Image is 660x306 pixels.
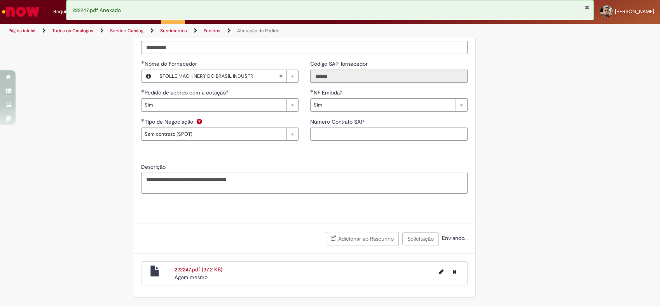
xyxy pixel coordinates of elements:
[155,70,298,82] a: Limpar campo Nome do Fornecedor
[52,28,93,34] a: Todos os Catálogos
[141,70,155,82] button: Nome do Fornecedor, Visualizar este registro STOLLE MACHINERY DO BRASIL INDUSTRI
[141,61,145,64] span: Obrigatório Preenchido
[237,28,279,34] a: Alteração de Pedido
[448,266,461,278] button: Excluir 222247.pdf
[310,60,369,68] label: Somente leitura - Código SAP fornecedor
[310,70,468,83] input: Código SAP fornecedor
[145,89,230,96] span: Pedido de acordo com a cotação?
[434,266,448,278] button: Editar nome de arquivo 222247.pdf
[53,8,80,16] span: Requisições
[310,118,366,125] span: Número Contrato SAP
[310,128,468,141] input: Número Contrato SAP
[72,7,121,14] span: 222247.pdf Anexado
[145,118,195,125] span: Tipo de Negociação
[6,24,434,38] ul: Trilhas de página
[141,119,145,122] span: Obrigatório Preenchido
[310,89,314,93] span: Obrigatório Preenchido
[314,99,452,111] span: Sim
[9,28,35,34] a: Página inicial
[145,99,283,111] span: Sim
[310,60,369,67] span: Somente leitura - Código SAP fornecedor
[141,163,167,170] span: Descrição
[175,274,208,281] time: 29/09/2025 14:28:10
[1,4,41,19] img: ServiceNow
[615,8,654,15] span: [PERSON_NAME]
[275,70,286,82] abbr: Limpar campo Nome do Fornecedor
[440,234,468,241] span: Enviando...
[145,60,199,67] span: Nome do Fornecedor
[141,41,468,54] input: Número do Pedido
[175,274,208,281] span: Agora mesmo
[585,4,590,10] button: Fechar Notificação
[314,89,344,96] span: NF Emitida?
[141,89,145,93] span: Obrigatório Preenchido
[141,173,468,194] textarea: Descrição
[110,28,143,34] a: Service Catalog
[204,28,220,34] a: Pedidos
[160,28,187,34] a: Suprimentos
[175,266,222,273] a: 222247.pdf (37.2 KB)
[194,118,204,124] span: Ajuda para Tipo de Negociação
[145,128,283,140] span: Sem contrato (SPOT)
[159,70,279,82] span: STOLLE MACHINERY DO BRASIL INDUSTRI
